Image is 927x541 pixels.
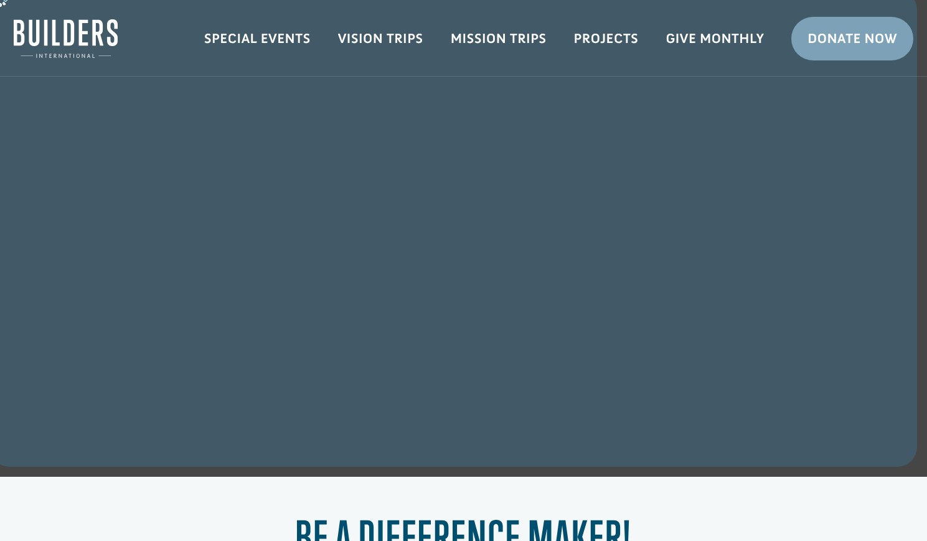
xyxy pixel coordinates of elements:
[324,21,437,57] a: Vision Trips
[791,17,913,60] a: Donate Now
[437,21,560,57] a: Mission Trips
[652,21,778,57] a: Give Monthly
[14,19,118,58] img: Builders International
[191,21,324,57] a: Special Events
[560,21,652,57] a: Projects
